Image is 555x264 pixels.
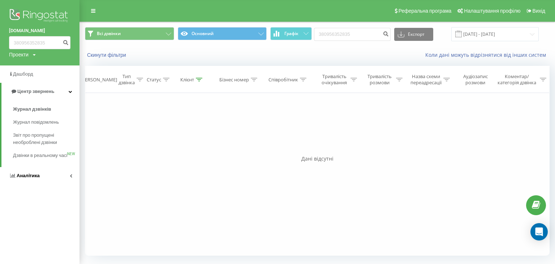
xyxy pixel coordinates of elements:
[147,77,161,83] div: Статус
[13,106,51,113] span: Журнал дзвінків
[85,155,550,162] div: Дані відсутні
[270,27,312,40] button: Графік
[178,27,267,40] button: Основний
[81,77,117,83] div: [PERSON_NAME]
[13,149,79,162] a: Дзвінки в реальному часіNEW
[425,51,550,58] a: Коли дані можуть відрізнятися вiд інших систем
[85,52,130,58] button: Скинути фільтри
[219,77,249,83] div: Бізнес номер
[284,31,298,36] span: Графік
[314,28,391,41] input: Пошук за номером
[13,129,79,149] a: Звіт про пропущені необроблені дзвінки
[17,89,54,94] span: Центр звернень
[320,73,349,86] div: Тривалість очікування
[13,116,79,129] a: Журнал повідомлень
[458,73,493,86] div: Аудіозапис розмови
[1,83,79,100] a: Центр звернень
[13,152,67,159] span: Дзвінки в реальному часі
[13,103,79,116] a: Журнал дзвінків
[533,8,545,14] span: Вихід
[13,119,59,126] span: Журнал повідомлень
[13,132,76,146] span: Звіт про пропущені необроблені дзвінки
[410,73,442,86] div: Назва схеми переадресації
[9,7,70,25] img: Ringostat logo
[9,27,70,34] a: [DOMAIN_NAME]
[17,173,40,178] span: Аналiтика
[85,27,174,40] button: Всі дзвінки
[268,77,298,83] div: Співробітник
[119,73,135,86] div: Тип дзвінка
[399,8,452,14] span: Реферальна програма
[464,8,520,14] span: Налаштування профілю
[365,73,394,86] div: Тривалість розмови
[394,28,433,41] button: Експорт
[530,223,548,240] div: Open Intercom Messenger
[180,77,194,83] div: Клієнт
[97,31,121,37] span: Всі дзвінки
[9,51,29,58] div: Проекти
[496,73,538,86] div: Коментар/категорія дзвінка
[13,71,33,77] span: Дашборд
[9,36,70,49] input: Пошук за номером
